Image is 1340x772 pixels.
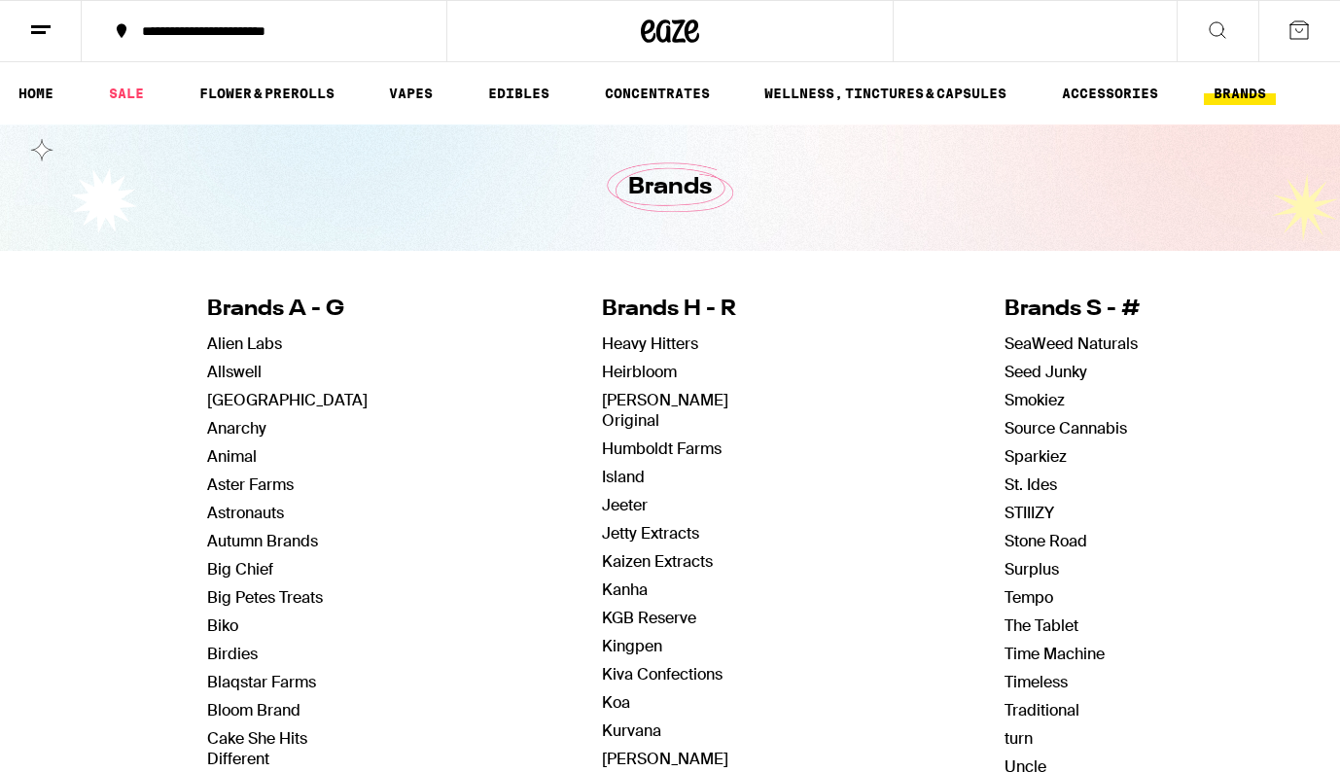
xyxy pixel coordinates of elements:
a: Kingpen [602,636,662,656]
a: Heavy Hitters [602,333,698,354]
a: Blaqstar Farms [207,672,316,692]
a: [PERSON_NAME] Original [602,390,728,431]
h4: Brands A - G [207,295,368,325]
a: Timeless [1005,672,1068,692]
a: Animal [207,446,257,467]
a: Bloom Brand [207,700,300,720]
a: BRANDS [1204,82,1276,105]
a: Source Cannabis [1005,418,1127,439]
h1: Brands [628,171,712,204]
a: The Tablet [1005,615,1078,636]
a: [GEOGRAPHIC_DATA] [207,390,368,410]
a: Humboldt Farms [602,439,722,459]
a: Sparkiez [1005,446,1067,467]
a: Anarchy [207,418,266,439]
a: Stone Road [1005,531,1087,551]
a: Autumn Brands [207,531,318,551]
a: Surplus [1005,559,1059,579]
a: Kurvana [602,720,661,741]
a: St. Ides [1005,474,1057,495]
a: SeaWeed Naturals [1005,333,1138,354]
a: Island [602,467,645,487]
a: Seed Junky [1005,362,1087,382]
a: WELLNESS, TINCTURES & CAPSULES [755,82,1016,105]
a: CONCENTRATES [595,82,720,105]
a: turn [1005,728,1033,749]
a: Jetty Extracts [602,523,699,544]
h4: Brands S - # [1005,295,1142,325]
a: Kiva Confections [602,664,723,684]
h4: Brands H - R [602,295,770,325]
a: Alien Labs [207,333,282,354]
a: HOME [9,82,63,105]
a: KGB Reserve [602,608,696,628]
a: Birdies [207,644,258,664]
a: Koa [602,692,630,713]
a: Tempo [1005,587,1053,608]
a: SALE [99,82,154,105]
a: Big Petes Treats [207,587,323,608]
a: Traditional [1005,700,1079,720]
a: [PERSON_NAME] [602,749,728,769]
a: Biko [207,615,238,636]
a: VAPES [379,82,442,105]
a: Heirbloom [602,362,677,382]
a: Cake She Hits Different [207,728,307,769]
a: FLOWER & PREROLLS [190,82,344,105]
a: Allswell [207,362,262,382]
a: Kaizen Extracts [602,551,713,572]
a: Aster Farms [207,474,294,495]
a: Time Machine [1005,644,1105,664]
a: Smokiez [1005,390,1065,410]
a: Jeeter [602,495,648,515]
a: Kanha [602,579,648,600]
a: ACCESSORIES [1052,82,1168,105]
a: Big Chief [207,559,273,579]
a: EDIBLES [478,82,559,105]
a: Astronauts [207,503,284,523]
a: STIIIZY [1005,503,1054,523]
